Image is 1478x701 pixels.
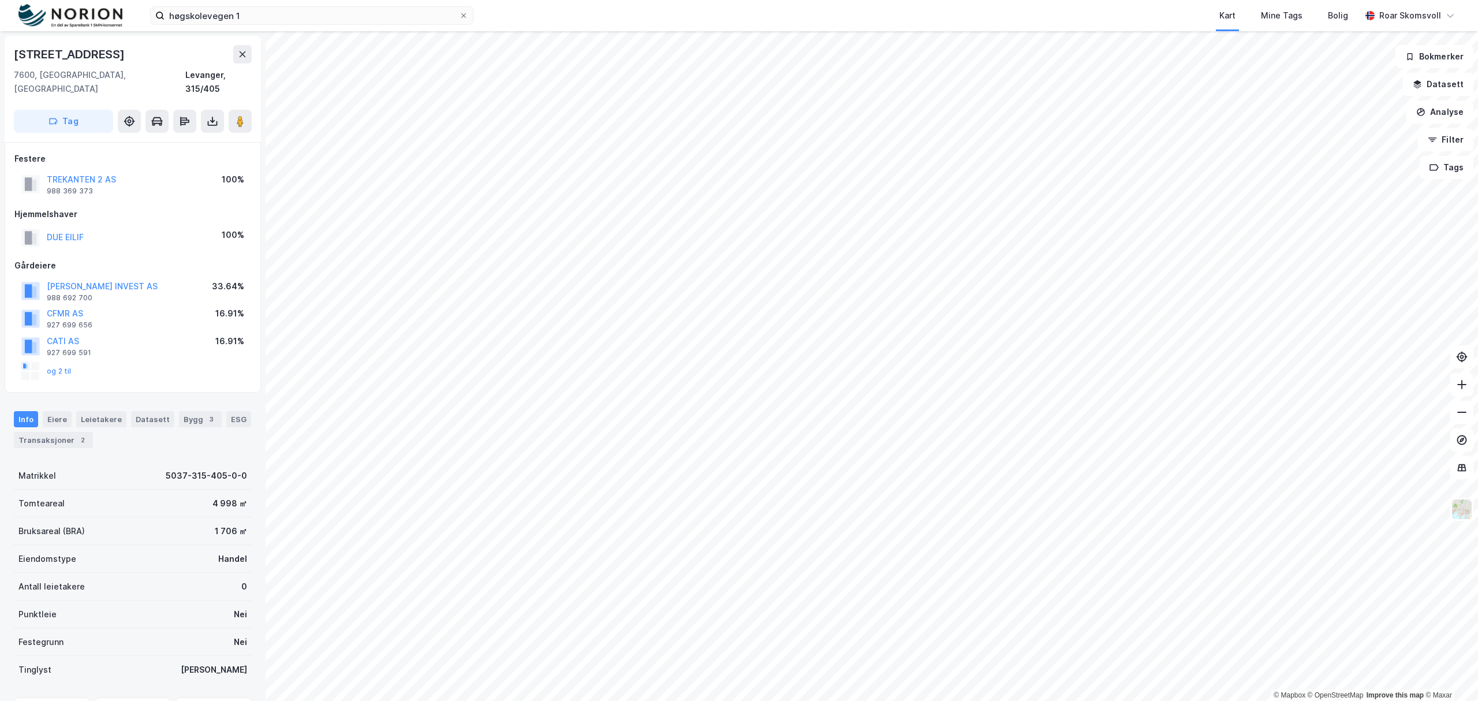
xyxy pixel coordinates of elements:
[212,497,247,510] div: 4 998 ㎡
[1418,128,1473,151] button: Filter
[1274,691,1305,699] a: Mapbox
[14,45,127,64] div: [STREET_ADDRESS]
[18,524,85,538] div: Bruksareal (BRA)
[234,635,247,649] div: Nei
[43,411,72,427] div: Eiere
[1328,9,1348,23] div: Bolig
[1308,691,1364,699] a: OpenStreetMap
[222,228,244,242] div: 100%
[14,110,113,133] button: Tag
[1261,9,1302,23] div: Mine Tags
[241,580,247,594] div: 0
[1395,45,1473,68] button: Bokmerker
[18,607,57,621] div: Punktleie
[47,293,92,303] div: 988 692 700
[76,411,126,427] div: Leietakere
[215,524,247,538] div: 1 706 ㎡
[14,68,185,96] div: 7600, [GEOGRAPHIC_DATA], [GEOGRAPHIC_DATA]
[1451,498,1473,520] img: Z
[18,497,65,510] div: Tomteareal
[165,7,459,24] input: Søk på adresse, matrikkel, gårdeiere, leietakere eller personer
[1367,691,1424,699] a: Improve this map
[212,279,244,293] div: 33.64%
[222,173,244,187] div: 100%
[18,469,56,483] div: Matrikkel
[47,348,91,357] div: 927 699 591
[18,663,51,677] div: Tinglyst
[1420,646,1478,701] iframe: Chat Widget
[1406,100,1473,124] button: Analyse
[234,607,247,621] div: Nei
[1403,73,1473,96] button: Datasett
[18,580,85,594] div: Antall leietakere
[47,187,93,196] div: 988 369 373
[131,411,174,427] div: Datasett
[226,411,251,427] div: ESG
[14,411,38,427] div: Info
[47,320,92,330] div: 927 699 656
[215,334,244,348] div: 16.91%
[218,552,247,566] div: Handel
[179,411,222,427] div: Bygg
[14,432,93,448] div: Transaksjoner
[206,413,217,425] div: 3
[215,307,244,320] div: 16.91%
[1379,9,1441,23] div: Roar Skomsvoll
[14,152,251,166] div: Festere
[14,259,251,273] div: Gårdeiere
[77,434,88,446] div: 2
[18,552,76,566] div: Eiendomstype
[1219,9,1236,23] div: Kart
[18,635,64,649] div: Festegrunn
[181,663,247,677] div: [PERSON_NAME]
[1420,156,1473,179] button: Tags
[14,207,251,221] div: Hjemmelshaver
[166,469,247,483] div: 5037-315-405-0-0
[185,68,252,96] div: Levanger, 315/405
[18,4,122,28] img: norion-logo.80e7a08dc31c2e691866.png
